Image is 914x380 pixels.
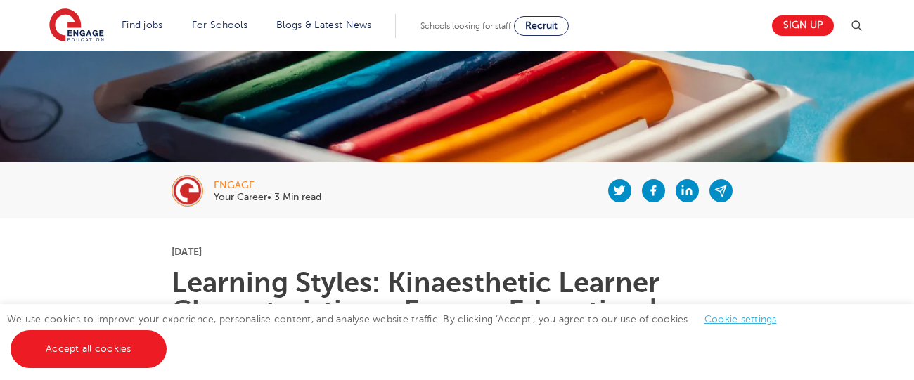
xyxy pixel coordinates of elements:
span: Schools looking for staff [420,21,511,31]
a: Find jobs [122,20,163,30]
div: engage [214,181,321,190]
a: Blogs & Latest News [276,20,372,30]
a: Cookie settings [704,314,777,325]
h1: Learning Styles: Kinaesthetic Learner Characteristics – Engage Education | [172,269,743,325]
img: Engage Education [49,8,104,44]
span: Recruit [525,20,558,31]
a: Accept all cookies [11,330,167,368]
a: Sign up [772,15,834,36]
span: We use cookies to improve your experience, personalise content, and analyse website traffic. By c... [7,314,791,354]
p: Your Career• 3 Min read [214,192,321,202]
a: For Schools [192,20,247,30]
a: Recruit [514,16,569,36]
p: [DATE] [172,247,743,256]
